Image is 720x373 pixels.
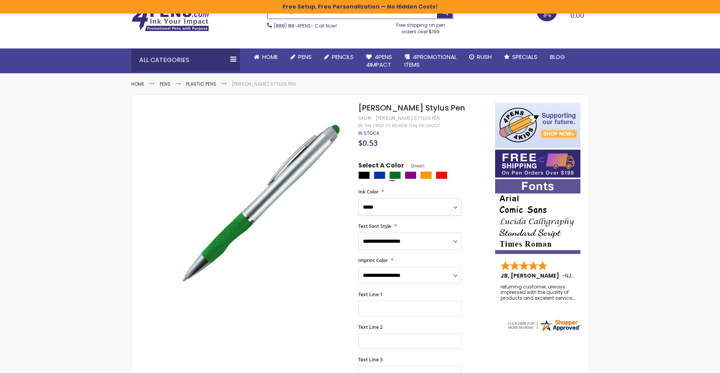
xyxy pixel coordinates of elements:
a: Pens [284,48,318,66]
span: $0.53 [358,138,378,148]
a: Home [248,48,284,66]
strong: SKU [358,115,373,121]
div: Red [436,171,447,179]
img: 4pens.com widget logo [506,318,581,332]
div: [PERSON_NAME] Stylus Pen [376,115,440,121]
a: Pens [160,81,171,87]
span: JB, [PERSON_NAME] [501,272,562,280]
a: Plastic Pens [186,81,216,87]
span: 4Pens 4impact [366,53,392,69]
span: NJ [565,272,575,280]
a: Home [131,81,144,87]
span: Home [262,53,278,61]
div: Black [358,171,370,179]
span: Pencils [332,53,354,61]
span: Green [404,162,425,169]
span: Text Line 3 [358,356,383,363]
div: Green [389,171,401,179]
span: Blog [550,53,565,61]
div: Blue [374,171,385,179]
span: Text Line 2 [358,324,383,330]
div: Free shipping on pen orders over $199 [388,19,453,35]
span: In stock [358,130,380,136]
span: Pens [298,53,312,61]
a: (888) 88-4PENS [274,22,311,29]
span: Imprint Color [358,257,388,264]
span: 4PROMOTIONAL ITEMS [404,53,457,69]
img: 4pens 4 kids [495,103,580,148]
div: Availability [358,130,380,136]
img: lory_stylus_side_green_1.jpg [171,114,348,291]
a: Pencils [318,48,360,66]
div: returning customer, always impressed with the quality of products and excelent service, will retu... [501,284,576,301]
span: [PERSON_NAME] Stylus Pen [358,102,465,113]
img: 4Pens Custom Pens and Promotional Products [131,7,209,31]
div: All Categories [131,48,240,72]
a: 4PROMOTIONALITEMS [398,48,463,74]
a: Rush [463,48,498,66]
span: Text Font Style [358,223,391,230]
img: font-personalization-examples [495,179,580,254]
a: Be the first to review this product [358,123,440,129]
span: 0.00 [570,10,584,20]
li: [PERSON_NAME] Stylus Pen [232,81,296,87]
div: Purple [405,171,416,179]
span: Ink Color [358,188,378,195]
span: Specials [512,53,537,61]
a: 4pens.com certificate URL [506,327,581,334]
span: Text Line 1 [358,291,383,298]
span: - , [562,272,629,280]
span: Rush [477,53,492,61]
a: Specials [498,48,544,66]
span: - Call Now! [274,22,337,29]
img: Free shipping on orders over $199 [495,150,580,178]
span: Select A Color [358,161,404,172]
a: Blog [544,48,571,66]
a: 4Pens4impact [360,48,398,74]
div: Orange [420,171,432,179]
